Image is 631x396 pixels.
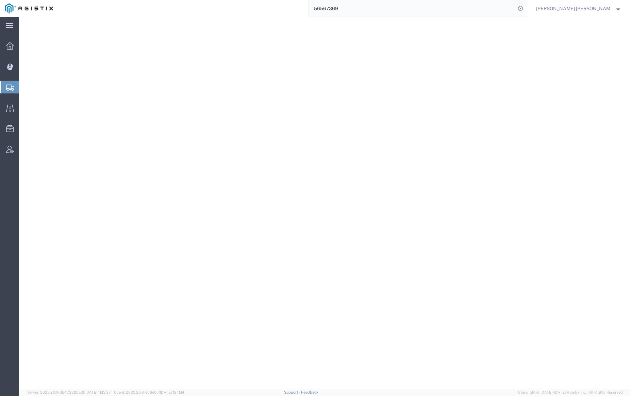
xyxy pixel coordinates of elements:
a: Support [284,390,301,394]
img: logo [5,3,53,14]
span: Client: 2025.20.0-8c6e0cf [114,390,184,394]
input: Search for shipment number, reference number [309,0,516,17]
span: Copyright © [DATE]-[DATE] Agistix Inc., All Rights Reserved [518,390,623,395]
iframe: FS Legacy Container [19,17,631,389]
span: [DATE] 12:11:14 [160,390,184,394]
a: Feedback [301,390,318,394]
button: [PERSON_NAME] [PERSON_NAME] [536,4,621,13]
span: [DATE] 11:13:37 [85,390,111,394]
span: Kayte Bray Dogali [536,5,611,12]
span: Server: 2025.20.0-db47332bad5 [27,390,111,394]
